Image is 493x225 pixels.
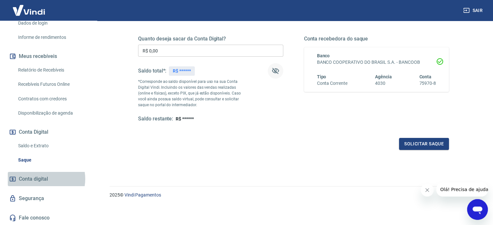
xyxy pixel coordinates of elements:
[16,153,89,167] a: Saque
[462,5,485,17] button: Sair
[8,211,89,225] a: Fale conosco
[304,36,449,42] h5: Conta recebedora do saque
[138,36,283,42] h5: Quanto deseja sacar da Conta Digital?
[138,68,166,74] h5: Saldo total*:
[317,80,347,87] h6: Conta Corrente
[16,92,89,106] a: Contratos com credores
[138,116,173,122] h5: Saldo restante:
[138,79,247,108] p: *Corresponde ao saldo disponível para uso na sua Conta Digital Vindi. Incluindo os valores das ve...
[375,74,392,79] span: Agência
[16,139,89,152] a: Saldo e Extrato
[317,59,436,66] h6: BANCO COOPERATIVO DO BRASIL S.A. - BANCOOB
[421,184,434,197] iframe: Fechar mensagem
[467,199,488,220] iframe: Botão para abrir a janela de mensagens
[4,5,54,10] span: Olá! Precisa de ajuda?
[317,74,326,79] span: Tipo
[375,80,392,87] h6: 4030
[8,49,89,63] button: Meus recebíveis
[16,31,89,44] a: Informe de rendimentos
[16,107,89,120] a: Disponibilização de agenda
[419,74,431,79] span: Conta
[16,78,89,91] a: Recebíveis Futuros Online
[8,191,89,206] a: Segurança
[8,125,89,139] button: Conta Digital
[19,174,48,184] span: Conta digital
[436,182,488,197] iframe: Mensagem da empresa
[317,53,330,58] span: Banco
[8,0,50,20] img: Vindi
[16,17,89,30] a: Dados de login
[419,80,436,87] h6: 75970-8
[399,138,449,150] button: Solicitar saque
[110,192,477,198] p: 2025 ©
[16,63,89,77] a: Relatório de Recebíveis
[124,192,161,197] a: Vindi Pagamentos
[8,172,89,186] a: Conta digital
